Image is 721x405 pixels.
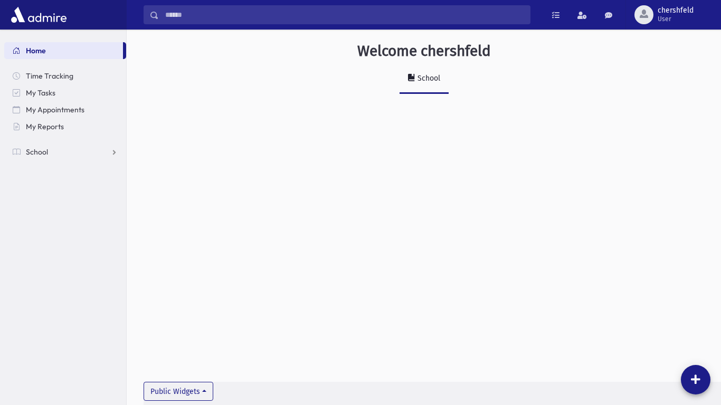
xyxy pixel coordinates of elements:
span: My Reports [26,122,64,131]
a: Time Tracking [4,67,126,84]
div: School [415,74,440,83]
span: My Appointments [26,105,84,114]
span: Home [26,46,46,55]
a: Home [4,42,123,59]
a: My Reports [4,118,126,135]
span: Time Tracking [26,71,73,81]
span: User [658,15,694,23]
span: chershfeld [658,6,694,15]
a: My Appointments [4,101,126,118]
a: School [4,143,126,160]
span: My Tasks [26,88,55,98]
span: School [26,147,48,157]
a: School [400,64,449,94]
h3: Welcome chershfeld [357,42,491,60]
a: My Tasks [4,84,126,101]
input: Search [159,5,530,24]
button: Public Widgets [144,382,213,401]
img: AdmirePro [8,4,69,25]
